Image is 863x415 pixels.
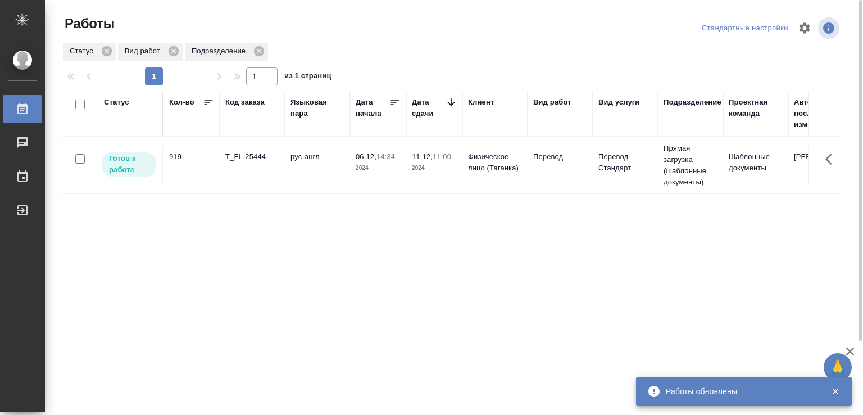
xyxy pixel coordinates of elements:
p: Статус [70,46,97,57]
p: 11:00 [433,152,451,161]
div: Проектная команда [729,97,783,119]
td: рус-англ [285,146,350,185]
div: Клиент [468,97,494,108]
div: Статус [63,43,116,61]
p: 06.12, [356,152,376,161]
p: 14:34 [376,152,395,161]
div: Вид работ [118,43,183,61]
div: Подразделение [185,43,268,61]
p: Перевод [533,151,587,163]
div: Языковая пара [290,97,344,119]
div: Статус [104,97,129,108]
td: [PERSON_NAME] [788,146,853,185]
div: Вид работ [533,97,571,108]
div: T_FL-25444 [225,151,279,163]
div: Вид услуги [598,97,640,108]
p: 11.12, [412,152,433,161]
p: Вид работ [125,46,164,57]
span: Работы [62,15,115,33]
div: Код заказа [225,97,265,108]
span: 🙏 [828,355,847,379]
div: Дата начала [356,97,389,119]
button: Здесь прячутся важные кнопки [819,146,846,173]
span: Настроить таблицу [791,15,818,42]
div: Автор последнего изменения [794,97,848,130]
p: Перевод Стандарт [598,151,652,174]
div: Исполнитель может приступить к работе [101,151,157,178]
p: 2024 [356,163,401,174]
p: Готов к работе [109,153,149,175]
span: из 1 страниц [284,69,331,85]
td: Прямая загрузка (шаблонные документы) [658,137,723,193]
div: split button [699,20,791,37]
p: 2024 [412,163,457,174]
button: 🙏 [824,353,852,381]
button: Закрыть [824,386,847,396]
div: Кол-во [169,97,194,108]
div: Подразделение [664,97,721,108]
p: Подразделение [192,46,249,57]
div: Работы обновлены [666,386,814,397]
td: Шаблонные документы [723,146,788,185]
p: Физическое лицо (Таганка) [468,151,522,174]
td: 919 [163,146,220,185]
div: Дата сдачи [412,97,446,119]
span: Посмотреть информацию [818,17,842,39]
